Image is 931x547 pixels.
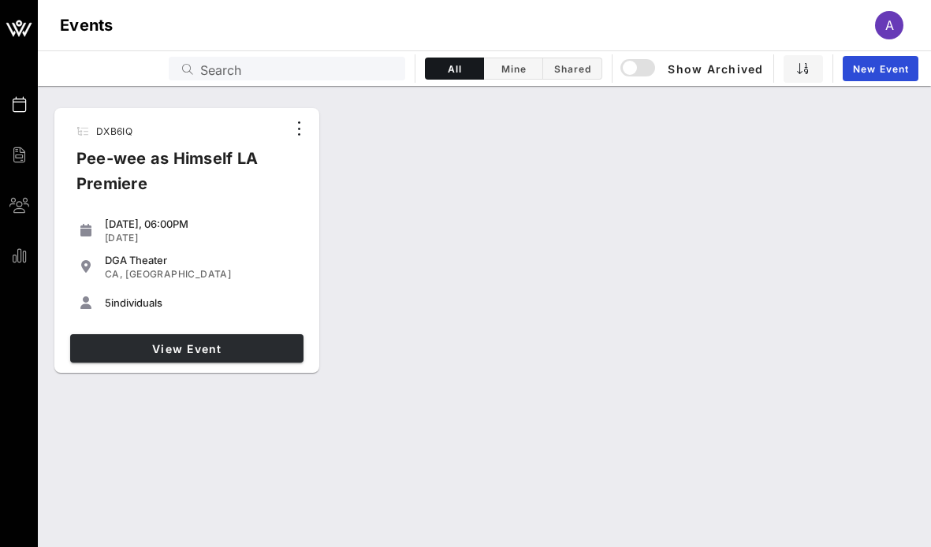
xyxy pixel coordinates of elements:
h1: Events [60,13,114,38]
button: Shared [543,58,602,80]
span: View Event [76,342,297,355]
span: Show Archived [623,59,763,78]
span: [GEOGRAPHIC_DATA] [125,268,231,280]
div: DGA Theater [105,254,297,266]
span: New Event [852,63,909,75]
a: View Event [70,334,304,363]
div: [DATE], 06:00PM [105,218,297,230]
button: All [425,58,484,80]
div: A [875,11,903,39]
span: A [885,17,894,33]
span: Shared [553,63,592,75]
a: New Event [843,56,918,81]
span: All [435,63,474,75]
span: CA, [105,268,123,280]
span: Mine [493,63,533,75]
span: DXB6IQ [96,125,132,137]
div: [DATE] [105,232,297,244]
button: Show Archived [622,54,764,83]
div: individuals [105,296,297,309]
button: Mine [484,58,543,80]
span: 5 [105,296,111,309]
div: Pee-wee as Himself LA Premiere [64,146,286,209]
